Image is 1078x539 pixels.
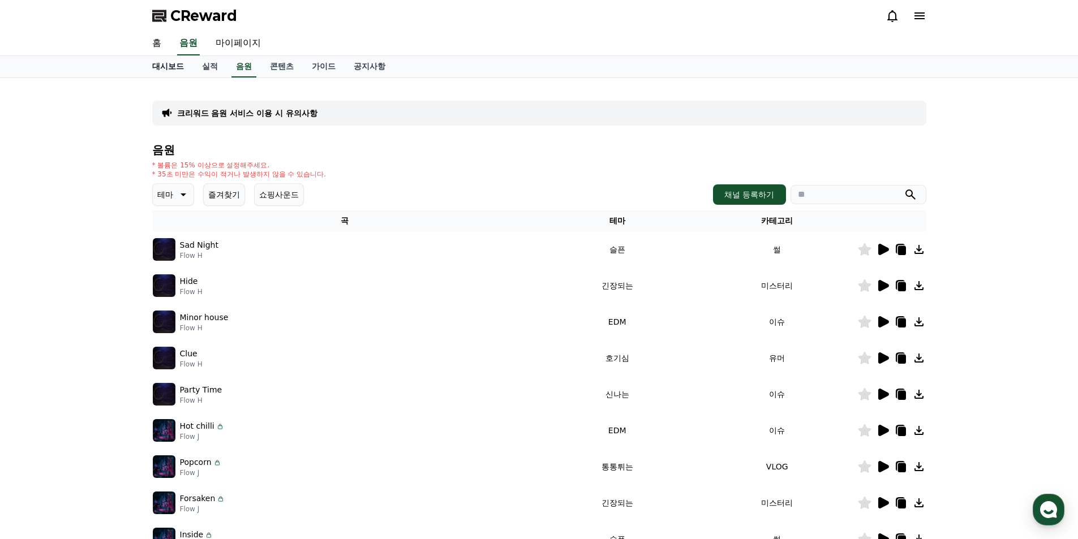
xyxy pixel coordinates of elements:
[153,238,175,261] img: music
[697,485,857,521] td: 미스터리
[180,348,197,360] p: Clue
[697,340,857,376] td: 유머
[537,210,697,231] th: 테마
[36,376,42,385] span: 홈
[537,376,697,412] td: 신나는
[180,251,218,260] p: Flow H
[261,56,303,77] a: 콘텐츠
[104,376,117,385] span: 대화
[180,396,222,405] p: Flow H
[697,449,857,485] td: VLOG
[231,56,256,77] a: 음원
[345,56,394,77] a: 공지사항
[180,384,222,396] p: Party Time
[180,287,203,296] p: Flow H
[153,347,175,369] img: music
[537,449,697,485] td: 통통튀는
[537,340,697,376] td: 호기심
[180,432,225,441] p: Flow J
[177,107,317,119] a: 크리워드 음원 서비스 이용 시 유의사항
[193,56,227,77] a: 실적
[180,504,226,514] p: Flow J
[207,32,270,55] a: 마이페이지
[153,274,175,297] img: music
[152,170,327,179] p: * 35초 미만은 수익이 적거나 발생하지 않을 수 있습니다.
[697,268,857,304] td: 미스터리
[537,268,697,304] td: 긴장되는
[153,419,175,442] img: music
[254,183,304,206] button: 쇼핑사운드
[537,304,697,340] td: EDM
[697,231,857,268] td: 썰
[153,311,175,333] img: music
[152,161,327,170] p: * 볼륨은 15% 이상으로 설정해주세요.
[180,239,218,251] p: Sad Night
[3,359,75,387] a: 홈
[180,420,214,432] p: Hot chilli
[175,376,188,385] span: 설정
[180,456,212,468] p: Popcorn
[152,183,194,206] button: 테마
[697,412,857,449] td: 이슈
[180,493,216,504] p: Forsaken
[143,56,193,77] a: 대시보드
[153,491,175,514] img: music
[180,360,203,369] p: Flow H
[537,412,697,449] td: EDM
[157,187,173,202] p: 테마
[537,231,697,268] td: 슬픈
[303,56,345,77] a: 가이드
[170,7,237,25] span: CReward
[180,312,229,324] p: Minor house
[537,485,697,521] td: 긴장되는
[153,383,175,406] img: music
[152,210,538,231] th: 곡
[180,275,198,287] p: Hide
[143,32,170,55] a: 홈
[180,324,229,333] p: Flow H
[180,468,222,477] p: Flow J
[713,184,785,205] button: 채널 등록하기
[146,359,217,387] a: 설정
[697,376,857,412] td: 이슈
[697,210,857,231] th: 카테고리
[203,183,245,206] button: 즐겨찾기
[177,32,200,55] a: 음원
[153,455,175,478] img: music
[152,144,926,156] h4: 음원
[75,359,146,387] a: 대화
[152,7,237,25] a: CReward
[697,304,857,340] td: 이슈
